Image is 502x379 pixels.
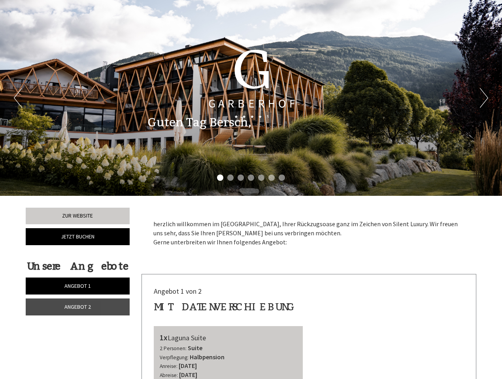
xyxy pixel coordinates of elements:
h1: Guten Tag Bersch, [147,116,251,129]
b: 1x [160,332,168,342]
a: Jetzt buchen [26,228,130,245]
p: herzlich willkommen im [GEOGRAPHIC_DATA], Ihrer Rückzugsoase ganz im Zeichen von Silent Luxury. W... [153,220,465,247]
span: Angebot 2 [64,303,91,310]
button: Next [480,88,488,108]
b: Suite [188,344,202,352]
span: Angebot 1 [64,282,91,289]
div: Unsere Angebote [26,259,130,274]
small: Abreise: [160,372,178,379]
b: [DATE] [179,371,197,379]
button: Previous [14,88,22,108]
b: [DATE] [179,362,197,370]
small: 2 Personen: [160,345,187,352]
small: Anreise: [160,363,177,370]
div: Laguna Suite [160,332,297,343]
span: Angebot 1 von 2 [154,287,202,296]
small: Verpflegung: [160,354,189,361]
div: Mit Datenverschiebung [154,300,294,314]
b: Halbpension [190,353,225,361]
a: Zur Website [26,208,130,224]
